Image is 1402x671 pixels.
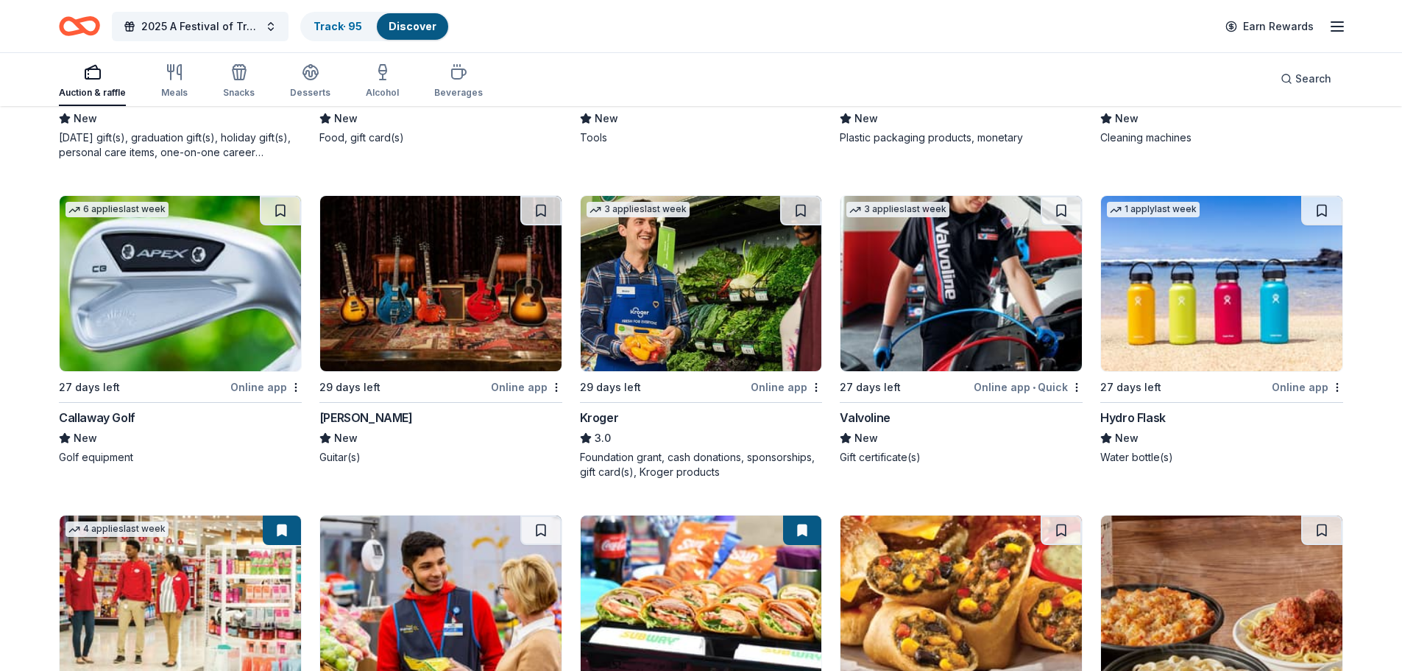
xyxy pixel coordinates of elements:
div: Online app Quick [974,378,1083,396]
div: Alcohol [366,87,399,99]
button: Auction & raffle [59,57,126,106]
div: Meals [161,87,188,99]
img: Image for Gibson [320,196,562,371]
a: Image for Callaway Golf6 applieslast week27 days leftOnline appCallaway GolfNewGolf equipment [59,195,302,465]
div: Foundation grant, cash donations, sponsorships, gift card(s), Kroger products [580,450,823,479]
button: Desserts [290,57,330,106]
button: Search [1269,64,1343,94]
div: 6 applies last week [66,202,169,217]
div: 29 days left [319,379,380,396]
div: Food, gift card(s) [319,130,562,145]
div: Beverages [434,87,483,99]
span: New [595,110,618,127]
div: Snacks [223,87,255,99]
div: 29 days left [580,379,641,396]
span: New [854,110,878,127]
div: Cleaning machines [1100,130,1343,145]
div: Online app [1272,378,1343,396]
a: Earn Rewards [1217,13,1323,40]
span: New [74,429,97,447]
img: Image for Kroger [581,196,822,371]
a: Track· 95 [314,20,362,32]
div: 27 days left [59,379,120,396]
div: Desserts [290,87,330,99]
span: 3.0 [595,429,611,447]
span: 2025 A Festival of Trees Event [141,18,259,35]
img: Image for Valvoline [840,196,1082,371]
div: Auction & raffle [59,87,126,99]
div: 1 apply last week [1107,202,1200,217]
button: Alcohol [366,57,399,106]
img: Image for Callaway Golf [60,196,301,371]
div: Hydro Flask [1100,409,1166,426]
div: Valvoline [840,409,890,426]
img: Image for Hydro Flask [1101,196,1342,371]
button: 2025 A Festival of Trees Event [112,12,288,41]
button: Track· 95Discover [300,12,450,41]
div: Water bottle(s) [1100,450,1343,465]
div: Golf equipment [59,450,302,465]
div: 4 applies last week [66,521,169,537]
div: Callaway Golf [59,409,135,426]
a: Image for Gibson29 days leftOnline app[PERSON_NAME]NewGuitar(s) [319,195,562,465]
button: Beverages [434,57,483,106]
div: Online app [230,378,302,396]
div: Guitar(s) [319,450,562,465]
span: New [334,110,358,127]
div: Kroger [580,409,619,426]
a: Image for Hydro Flask1 applylast week27 days leftOnline appHydro FlaskNewWater bottle(s) [1100,195,1343,465]
div: Online app [751,378,822,396]
div: Tools [580,130,823,145]
span: Search [1295,70,1331,88]
div: Plastic packaging products, monetary [840,130,1083,145]
button: Snacks [223,57,255,106]
span: New [854,429,878,447]
a: Image for Valvoline3 applieslast week27 days leftOnline app•QuickValvolineNewGift certificate(s) [840,195,1083,465]
div: 27 days left [1100,379,1161,396]
div: 27 days left [840,379,901,396]
div: 3 applies last week [587,202,690,217]
a: Image for Kroger3 applieslast week29 days leftOnline appKroger3.0Foundation grant, cash donations... [580,195,823,479]
span: New [334,429,358,447]
div: Online app [491,378,562,396]
button: Meals [161,57,188,106]
span: New [1115,429,1139,447]
div: 3 applies last week [846,202,949,217]
a: Home [59,9,100,43]
a: Discover [389,20,436,32]
div: Gift certificate(s) [840,450,1083,465]
span: New [1115,110,1139,127]
span: • [1033,382,1035,393]
span: New [74,110,97,127]
div: [DATE] gift(s), graduation gift(s), holiday gift(s), personal care items, one-on-one career coach... [59,130,302,160]
div: [PERSON_NAME] [319,409,413,426]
